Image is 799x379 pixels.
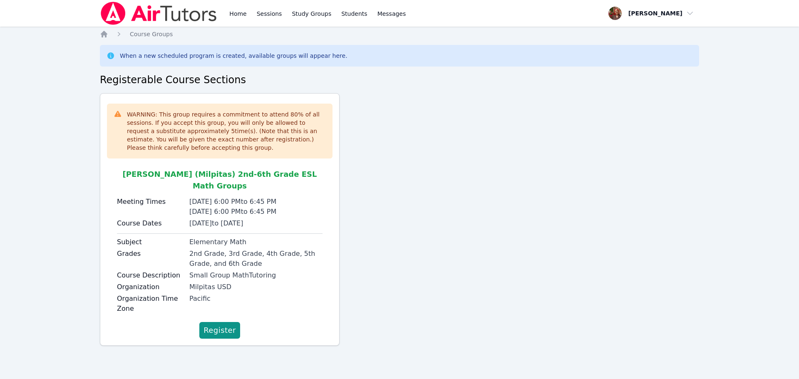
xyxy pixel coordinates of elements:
[100,30,699,38] nav: Breadcrumb
[189,249,323,269] div: 2nd Grade, 3rd Grade, 4th Grade, 5th Grade, and 6th Grade
[100,73,699,87] h2: Registerable Course Sections
[377,10,406,18] span: Messages
[123,170,317,190] span: [PERSON_NAME] (Milpitas) 2nd-6th Grade ESL Math Groups
[117,218,184,228] label: Course Dates
[120,52,347,60] div: When a new scheduled program is created, available groups will appear here.
[189,237,323,247] div: Elementary Math
[127,110,326,152] div: WARNING: This group requires a commitment to attend 80 % of all sessions. If you accept this grou...
[117,197,184,207] label: Meeting Times
[189,294,323,304] div: Pacific
[117,294,184,314] label: Organization Time Zone
[189,207,323,217] div: [DATE] 6:00 PM to 6:45 PM
[189,270,323,280] div: Small Group MathTutoring
[130,30,173,38] a: Course Groups
[130,31,173,37] span: Course Groups
[203,325,236,336] span: Register
[100,2,218,25] img: Air Tutors
[117,270,184,280] label: Course Description
[189,197,323,207] div: [DATE] 6:00 PM to 6:45 PM
[117,282,184,292] label: Organization
[117,237,184,247] label: Subject
[199,322,240,339] button: Register
[117,249,184,259] label: Grades
[189,218,323,228] div: [DATE] to [DATE]
[189,282,323,292] div: Milpitas USD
